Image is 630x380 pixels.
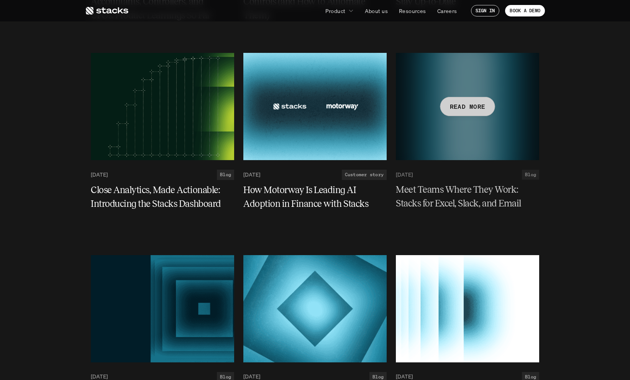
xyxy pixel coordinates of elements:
[396,172,413,178] p: [DATE]
[396,183,539,211] a: Meet Teams Where They Work: Stacks for Excel, Slack, and Email
[115,34,148,41] a: Privacy Policy
[345,172,384,177] h2: Customer story
[243,172,260,178] p: [DATE]
[476,8,495,13] p: SIGN IN
[396,373,413,380] p: [DATE]
[525,172,536,177] h2: Blog
[437,7,457,15] p: Careers
[399,7,426,15] p: Resources
[396,183,530,211] h5: Meet Teams Where They Work: Stacks for Excel, Slack, and Email
[220,172,231,177] h2: Blog
[91,183,225,211] h5: Close Analytics, Made Actionable: Introducing the Stacks Dashboard
[510,8,540,13] p: BOOK A DEMO
[396,53,539,160] a: READ MORE
[394,4,431,18] a: Resources
[243,373,260,380] p: [DATE]
[91,183,234,211] a: Close Analytics, Made Actionable: Introducing the Stacks Dashboard
[243,183,387,211] a: How Motorway Is Leading AI Adoption in Finance with Stacks
[433,4,462,18] a: Careers
[220,374,231,380] h2: Blog
[91,172,108,178] p: [DATE]
[243,170,387,180] a: [DATE]Customer story
[325,7,346,15] p: Product
[396,170,539,180] a: [DATE]Blog
[525,374,536,380] h2: Blog
[450,101,486,112] p: READ MORE
[91,170,234,180] a: [DATE]Blog
[365,7,388,15] p: About us
[471,5,500,16] a: SIGN IN
[505,5,545,16] a: BOOK A DEMO
[360,4,392,18] a: About us
[243,183,377,211] h5: How Motorway Is Leading AI Adoption in Finance with Stacks
[372,374,384,380] h2: Blog
[91,373,108,380] p: [DATE]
